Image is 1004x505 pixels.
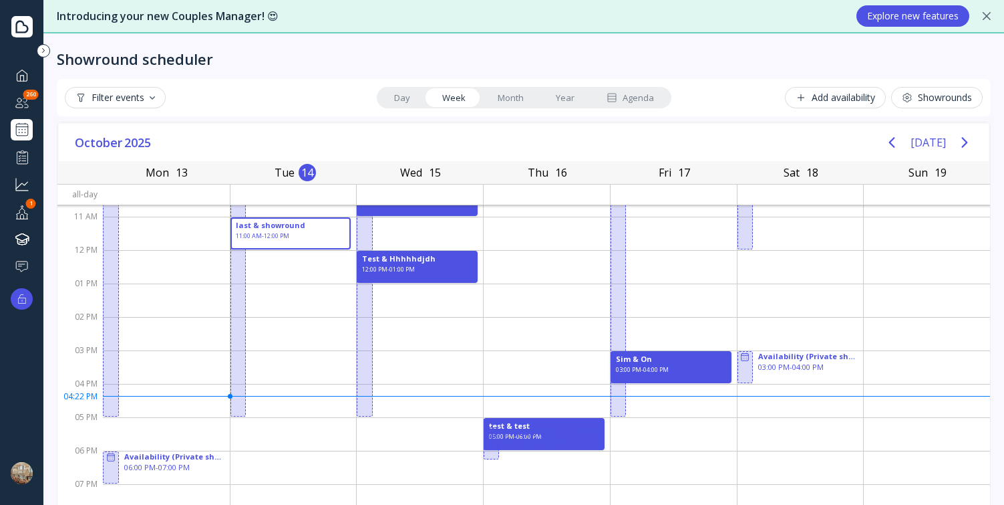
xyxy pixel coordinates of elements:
[299,164,316,181] div: 14
[57,342,103,376] div: 03 PM
[362,266,415,280] div: 12:00 PM - 01:00 PM
[11,92,33,114] a: Couples manager260
[489,433,542,447] div: 05:00 PM - 06:00 PM
[173,164,190,181] div: 13
[910,130,946,155] button: [DATE]
[737,350,858,384] div: Availability (Private showrounds), 03:00 PM - 04:00 PM
[271,163,299,182] div: Tue
[124,132,153,153] span: 2025
[103,451,224,484] div: Availability (Private showrounds), 06:00 PM - 07:00 PM
[230,150,351,417] div: Availability (Private showrounds), 09:00 AM - 05:00 PM
[57,49,213,68] div: Showround scheduler
[57,9,843,24] div: Introducing your new Couples Manager! 😍
[785,87,886,108] button: Add availability
[426,88,482,107] a: Week
[75,132,124,153] span: October
[11,256,33,278] a: Help & support
[804,164,821,181] div: 18
[611,150,731,417] div: Availability (Private showrounds), 09:00 AM - 05:00 PM
[484,427,605,460] div: Availability (Private showrounds), 05:17 PM - 06:17 PM
[103,150,224,417] div: Availability (Private showrounds), 09:00 AM - 05:00 PM
[611,350,731,384] div: Sim & On, 03:00 PM - 04:00 PM
[951,129,978,156] button: Next page
[11,119,33,140] a: Showround scheduler
[616,354,652,365] div: Sim & On
[11,146,33,168] a: Performance
[780,163,804,182] div: Sat
[426,164,444,181] div: 15
[378,88,426,107] a: Day
[902,92,972,103] div: Showrounds
[489,421,530,431] div: test & test
[357,250,478,284] div: Test & Hhhhhdjdh, 12:00 PM - 01:00 PM
[878,129,905,156] button: Previous page
[552,164,570,181] div: 16
[482,88,540,107] a: Month
[540,88,591,107] a: Year
[11,228,33,250] a: Knowledge hub
[11,201,33,223] a: Your profile1
[26,199,36,209] div: 1
[867,11,959,21] div: Explore new features
[856,5,969,27] button: Explore new features
[891,87,983,108] button: Showrounds
[57,209,103,242] div: 11 AM
[484,417,605,451] div: test & test, 05:00 PM - 06:00 PM
[57,185,103,204] div: All-day
[57,242,103,276] div: 12 PM
[57,309,103,342] div: 02 PM
[11,288,33,310] button: Upgrade options
[675,164,693,181] div: 17
[362,254,436,264] div: Test & Hhhhhdjdh
[932,164,949,181] div: 19
[23,90,39,100] div: 260
[396,163,426,182] div: Wed
[236,220,305,231] div: last & showround
[11,64,33,86] a: Dashboard
[57,376,103,409] div: 04 PM
[904,163,932,182] div: Sun
[65,87,166,108] button: Filter events
[230,217,351,250] div: last & showround, 11:00 AM - 12:00 PM
[57,276,103,309] div: 01 PM
[57,409,103,443] div: 05 PM
[616,366,669,381] div: 03:00 PM - 04:00 PM
[524,163,552,182] div: Thu
[11,92,33,114] div: Couples manager
[362,199,416,213] div: 10:00 AM - 11:00 AM
[796,92,875,103] div: Add availability
[11,173,33,195] a: Grow your business
[607,92,654,104] div: Agenda
[11,201,33,223] div: Your profile
[142,163,173,182] div: Mon
[357,150,478,417] div: Availability (Private showrounds), 09:00 AM - 05:00 PM
[69,132,158,153] button: October2025
[236,232,289,247] div: 11:00 AM - 12:00 PM
[57,443,103,476] div: 06 PM
[75,92,155,103] div: Filter events
[655,163,675,182] div: Fri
